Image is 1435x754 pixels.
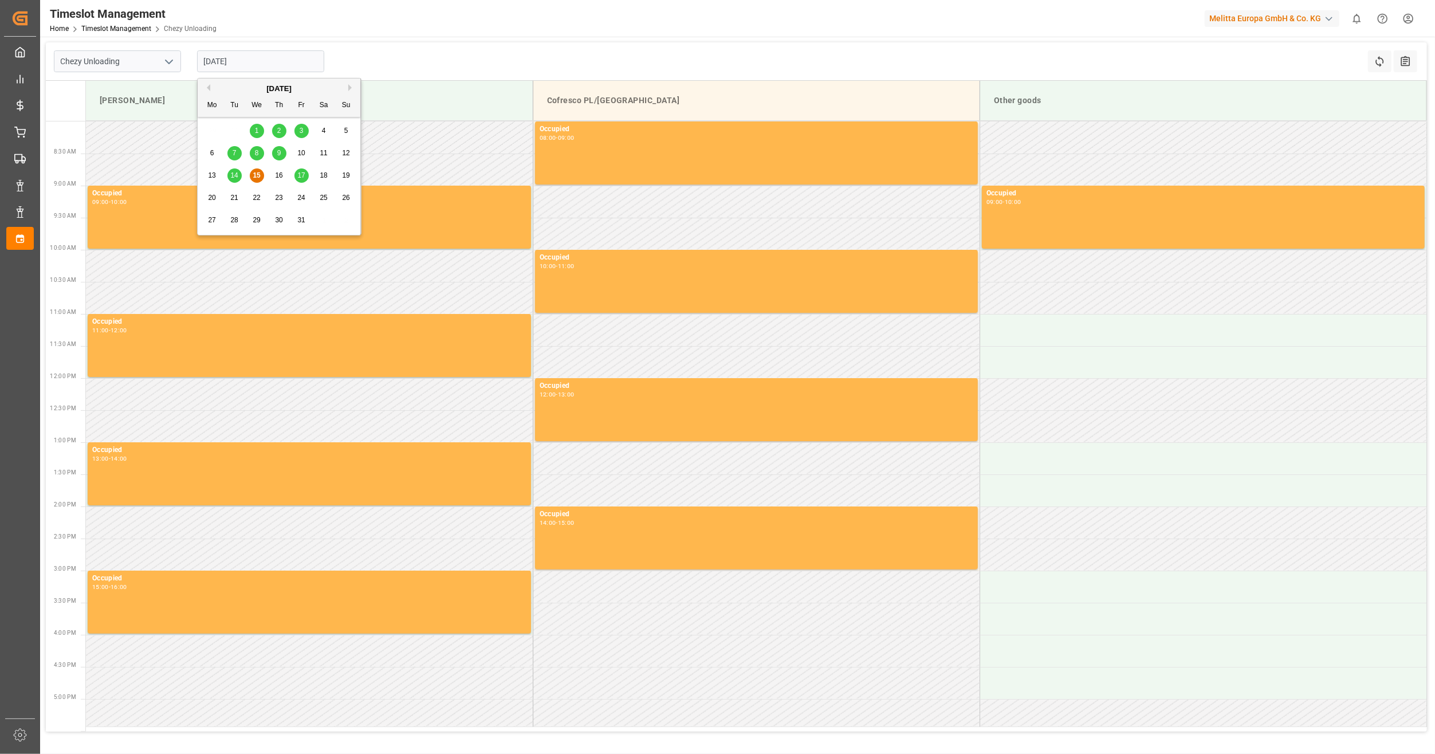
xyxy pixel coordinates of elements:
div: Choose Thursday, October 30th, 2025 [272,213,286,227]
div: 08:00 [540,135,556,140]
div: Choose Wednesday, October 22nd, 2025 [250,191,264,205]
span: 31 [297,216,305,224]
div: - [1003,199,1005,205]
span: 15 [253,171,260,179]
span: 1 [255,127,259,135]
div: Choose Thursday, October 16th, 2025 [272,168,286,183]
div: Occupied [92,316,526,328]
div: Timeslot Management [50,5,217,22]
div: Choose Wednesday, October 1st, 2025 [250,124,264,138]
div: 09:00 [92,199,109,205]
span: 5 [344,127,348,135]
div: Choose Tuesday, October 7th, 2025 [227,146,242,160]
span: 10:00 AM [50,245,76,251]
div: - [556,392,557,397]
input: DD-MM-YYYY [197,50,324,72]
span: 26 [342,194,349,202]
div: Choose Friday, October 31st, 2025 [294,213,309,227]
div: Occupied [540,124,973,135]
span: 10:30 AM [50,277,76,283]
div: Melitta Europa GmbH & Co. KG [1205,10,1339,27]
div: 11:00 [92,328,109,333]
div: 15:00 [558,520,575,525]
span: 13 [208,171,215,179]
span: 25 [320,194,327,202]
button: open menu [160,53,177,70]
span: 6 [210,149,214,157]
div: Fr [294,99,309,113]
div: Choose Tuesday, October 21st, 2025 [227,191,242,205]
div: 14:00 [540,520,556,525]
span: 8 [255,149,259,157]
div: Sa [317,99,331,113]
div: Choose Friday, October 10th, 2025 [294,146,309,160]
div: Choose Tuesday, October 28th, 2025 [227,213,242,227]
div: 10:00 [1005,199,1021,205]
span: 4:30 PM [54,662,76,668]
span: 17 [297,171,305,179]
span: 1:30 PM [54,469,76,476]
div: Choose Saturday, October 25th, 2025 [317,191,331,205]
div: 10:00 [540,264,556,269]
div: Occupied [92,188,526,199]
span: 12 [342,149,349,157]
span: 30 [275,216,282,224]
span: 18 [320,171,327,179]
span: 2 [277,127,281,135]
span: 3:30 PM [54,598,76,604]
span: 12:30 PM [50,405,76,411]
div: Choose Saturday, October 11th, 2025 [317,146,331,160]
div: Occupied [92,573,526,584]
span: 8:30 AM [54,148,76,155]
div: - [109,328,111,333]
div: 14:00 [111,456,127,461]
span: 14 [230,171,238,179]
span: 27 [208,216,215,224]
div: Choose Friday, October 24th, 2025 [294,191,309,205]
div: - [556,520,557,525]
div: month 2025-10 [201,120,357,231]
div: [DATE] [198,83,360,95]
span: 16 [275,171,282,179]
span: 4:00 PM [54,630,76,636]
div: 10:00 [111,199,127,205]
div: Choose Monday, October 27th, 2025 [205,213,219,227]
div: - [556,135,557,140]
div: Other goods [989,90,1417,111]
button: Help Center [1370,6,1395,32]
div: Mo [205,99,219,113]
div: Occupied [540,509,973,520]
span: 19 [342,171,349,179]
div: Choose Tuesday, October 14th, 2025 [227,168,242,183]
div: Choose Sunday, October 5th, 2025 [339,124,353,138]
div: Choose Monday, October 6th, 2025 [205,146,219,160]
div: Occupied [540,380,973,392]
div: Su [339,99,353,113]
div: 09:00 [986,199,1003,205]
div: - [109,456,111,461]
input: Type to search/select [54,50,181,72]
a: Home [50,25,69,33]
div: Choose Thursday, October 2nd, 2025 [272,124,286,138]
span: 2:00 PM [54,501,76,508]
button: show 0 new notifications [1344,6,1370,32]
span: 11 [320,149,327,157]
div: - [556,264,557,269]
div: Choose Sunday, October 26th, 2025 [339,191,353,205]
button: Melitta Europa GmbH & Co. KG [1205,7,1344,29]
div: 16:00 [111,584,127,590]
span: 5:00 PM [54,694,76,700]
div: Choose Sunday, October 19th, 2025 [339,168,353,183]
span: 7 [233,149,237,157]
div: Cofresco PL/[GEOGRAPHIC_DATA] [542,90,970,111]
div: Choose Thursday, October 23rd, 2025 [272,191,286,205]
div: We [250,99,264,113]
span: 3:00 PM [54,565,76,572]
div: 15:00 [92,584,109,590]
div: 12:00 [111,328,127,333]
span: 9 [277,149,281,157]
button: Previous Month [203,84,210,91]
span: 9:00 AM [54,180,76,187]
span: 21 [230,194,238,202]
div: 09:00 [558,135,575,140]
